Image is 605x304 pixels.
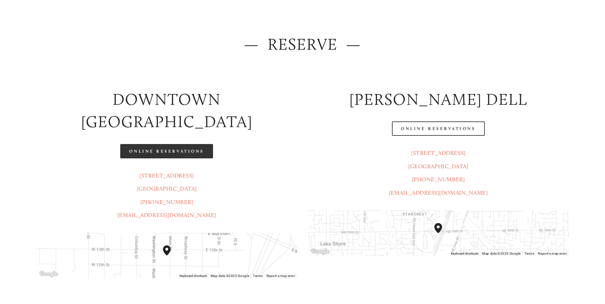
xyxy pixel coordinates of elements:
a: [PHONE_NUMBER] [412,176,465,183]
a: [GEOGRAPHIC_DATA] [137,185,197,192]
a: Online Reservations [392,121,484,136]
a: Report a map error [267,274,295,278]
a: Terms [253,274,263,278]
a: [STREET_ADDRESS] [139,172,194,179]
a: Online Reservations [120,144,213,158]
a: Open this area in Google Maps (opens a new window) [310,248,331,256]
a: [EMAIL_ADDRESS][DOMAIN_NAME] [389,189,488,196]
a: [EMAIL_ADDRESS][DOMAIN_NAME] [117,212,216,219]
div: Amaro's Table 816 Northeast 98th Circle Vancouver, WA, 98665, United States [434,223,450,243]
div: Amaro's Table 1220 Main Street vancouver, United States [163,245,178,266]
h2: Downtown [GEOGRAPHIC_DATA] [36,88,297,133]
span: Map data ©2025 Google [482,252,520,255]
a: Terms [525,252,535,255]
h2: [PERSON_NAME] DELL [308,88,569,111]
a: [GEOGRAPHIC_DATA] [408,163,468,170]
button: Keyboard shortcuts [180,274,207,278]
img: Google [310,248,331,256]
img: Google [38,270,59,278]
span: Map data ©2025 Google [211,274,249,278]
a: [PHONE_NUMBER] [140,199,193,206]
a: Open this area in Google Maps (opens a new window) [38,270,59,278]
a: [STREET_ADDRESS] [411,149,466,156]
button: Keyboard shortcuts [451,251,478,256]
a: Report a map error [538,252,567,255]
